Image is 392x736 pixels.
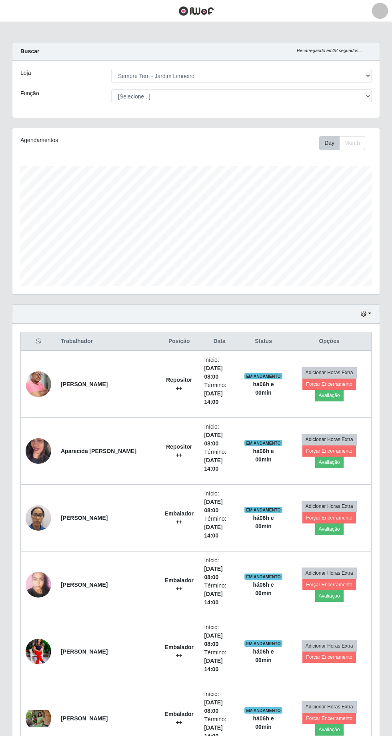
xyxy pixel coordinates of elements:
time: [DATE] 08:00 [204,499,222,513]
button: Forçar Encerramento [302,713,356,724]
strong: há 06 h e 00 min [253,381,274,396]
time: [DATE] 08:00 [204,365,222,380]
strong: há 06 h e 00 min [253,448,274,463]
li: Início: [204,489,235,515]
span: EM ANDAMENTO [244,574,282,580]
strong: [PERSON_NAME] [61,648,108,655]
li: Início: [204,690,235,715]
button: Adicionar Horas Extra [302,640,356,652]
strong: Repositor ++ [166,377,192,391]
button: Adicionar Horas Extra [302,367,356,378]
time: [DATE] 14:00 [204,457,222,472]
strong: Aparecida [PERSON_NAME] [61,448,136,454]
img: 1752179199159.jpeg [26,365,51,403]
strong: há 06 h e 00 min [253,715,274,730]
label: Função [20,89,39,98]
li: Início: [204,623,235,648]
strong: há 06 h e 00 min [253,582,274,596]
time: [DATE] 14:00 [204,390,222,405]
img: 1752894382352.jpeg [26,710,51,727]
th: Trabalhador [56,332,159,351]
button: Adicionar Horas Extra [302,701,356,712]
img: 1744637826389.jpeg [26,501,51,535]
div: Agendamentos [20,136,160,144]
th: Data [199,332,240,351]
button: Avaliação [315,590,344,602]
strong: [PERSON_NAME] [61,515,108,521]
time: [DATE] 14:00 [204,524,222,539]
strong: Embalador ++ [165,711,194,726]
li: Término: [204,381,235,406]
strong: Repositor ++ [166,443,192,458]
strong: Embalador ++ [165,510,194,525]
button: Forçar Encerramento [302,379,356,390]
button: Day [319,136,340,150]
img: CoreUI Logo [178,6,214,16]
strong: [PERSON_NAME] [61,381,108,387]
button: Avaliação [315,390,344,401]
li: Início: [204,423,235,448]
th: Status [240,332,287,351]
button: Adicionar Horas Extra [302,501,356,512]
li: Término: [204,448,235,473]
strong: Embalador ++ [165,577,194,592]
button: Forçar Encerramento [302,652,356,663]
button: Month [339,136,365,150]
div: First group [319,136,365,150]
button: Avaliação [315,724,344,735]
span: EM ANDAMENTO [244,373,282,379]
button: Forçar Encerramento [302,579,356,590]
li: Início: [204,356,235,381]
li: Término: [204,515,235,540]
span: EM ANDAMENTO [244,640,282,647]
img: 1750798204685.jpeg [26,568,51,602]
strong: há 06 h e 00 min [253,648,274,663]
i: Recarregando em 28 segundos... [297,48,362,53]
strong: Buscar [20,48,39,54]
label: Loja [20,69,31,77]
time: [DATE] 08:00 [204,699,222,714]
strong: Embalador ++ [165,644,194,659]
time: [DATE] 08:00 [204,632,222,647]
img: 1756765827599.jpeg [26,428,51,474]
strong: [PERSON_NAME] [61,715,108,722]
time: [DATE] 14:00 [204,658,222,672]
th: Posição [159,332,199,351]
button: Forçar Encerramento [302,445,356,457]
th: Opções [287,332,371,351]
button: Adicionar Horas Extra [302,568,356,579]
time: [DATE] 08:00 [204,566,222,580]
strong: [PERSON_NAME] [61,582,108,588]
time: [DATE] 14:00 [204,591,222,606]
button: Adicionar Horas Extra [302,434,356,445]
li: Início: [204,556,235,582]
span: EM ANDAMENTO [244,440,282,446]
time: [DATE] 08:00 [204,432,222,447]
button: Forçar Encerramento [302,512,356,523]
button: Avaliação [315,523,344,535]
button: Avaliação [315,457,344,468]
div: Toolbar with button groups [319,136,372,150]
img: 1751311767272.jpeg [26,636,51,668]
li: Término: [204,582,235,607]
span: EM ANDAMENTO [244,507,282,513]
li: Término: [204,648,235,674]
strong: há 06 h e 00 min [253,515,274,529]
span: EM ANDAMENTO [244,707,282,714]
